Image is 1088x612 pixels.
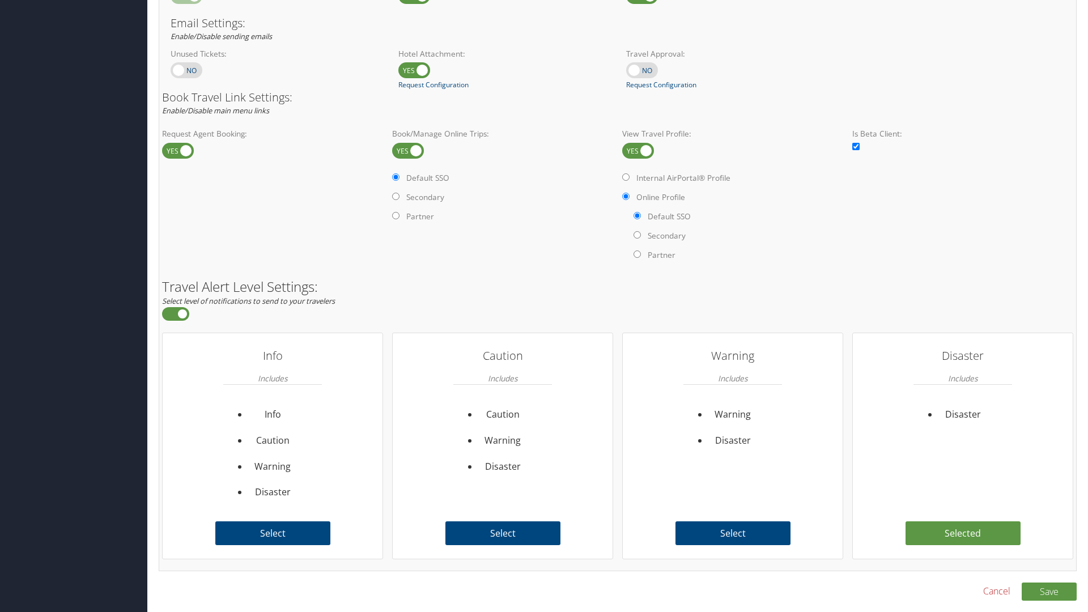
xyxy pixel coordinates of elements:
h3: Book Travel Link Settings: [162,92,1073,103]
li: Warning [478,428,528,454]
li: Disaster [248,479,297,505]
label: Default SSO [648,211,691,222]
label: Book/Manage Online Trips: [392,128,613,139]
a: Request Configuration [626,80,696,90]
h3: Warning [683,345,782,367]
li: Caution [248,428,297,454]
h3: Disaster [913,345,1012,367]
label: Secondary [406,192,444,203]
em: Includes [258,367,287,389]
button: Save [1022,583,1077,601]
h3: Email Settings: [171,18,1065,29]
li: Warning [708,402,758,428]
label: View Travel Profile: [622,128,843,139]
label: Secondary [648,230,686,241]
h2: Travel Alert Level Settings: [162,280,1073,294]
label: Request Agent Booking: [162,128,383,139]
a: Request Configuration [398,80,469,90]
label: Default SSO [406,172,449,184]
li: Disaster [938,402,988,428]
em: Includes [488,367,517,389]
li: Disaster [708,428,758,454]
label: Travel Approval: [626,48,837,59]
label: Partner [648,249,675,261]
em: Enable/Disable main menu links [162,105,269,116]
em: Includes [948,367,977,389]
label: Unused Tickets: [171,48,381,59]
em: Includes [718,367,747,389]
h3: Caution [453,345,552,367]
label: Selected [906,521,1021,545]
em: Enable/Disable sending emails [171,31,272,41]
label: Is Beta Client: [852,128,1073,139]
li: Caution [478,402,528,428]
label: Online Profile [636,192,685,203]
li: Warning [248,454,297,480]
label: Partner [406,211,434,222]
em: Select level of notifications to send to your travelers [162,296,335,306]
h3: Info [223,345,322,367]
label: Hotel Attachment: [398,48,609,59]
label: Select [215,521,330,545]
label: Internal AirPortal® Profile [636,172,730,184]
a: Cancel [983,584,1010,598]
label: Select [675,521,790,545]
li: Info [248,402,297,428]
label: Select [445,521,560,545]
li: Disaster [478,454,528,480]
